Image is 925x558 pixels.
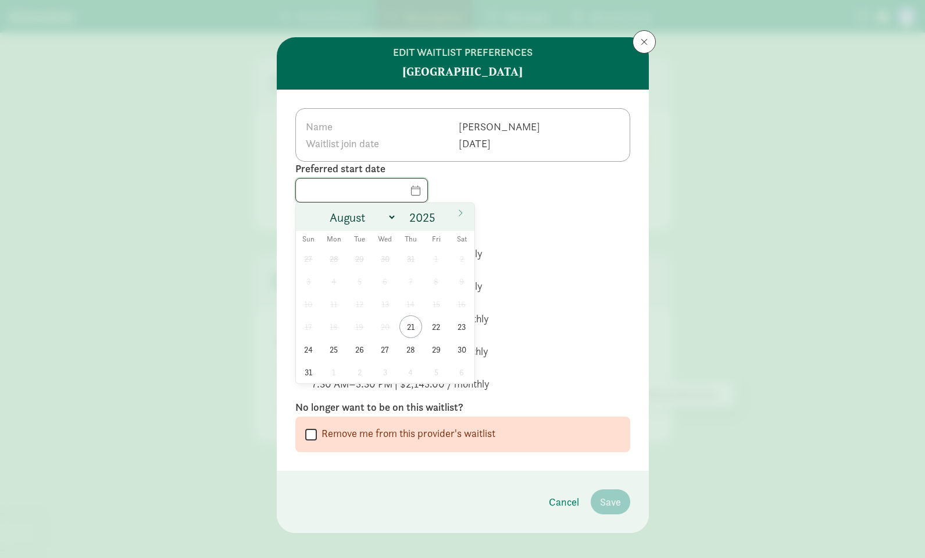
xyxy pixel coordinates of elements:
span: Fri [423,236,449,243]
th: Name [305,118,459,135]
span: September 5, 2025 [425,361,448,383]
span: August 29, 2025 [425,338,448,361]
span: Cancel [549,494,579,510]
span: August 21, 2025 [399,315,422,338]
span: Save [600,494,621,510]
span: Thu [398,236,423,243]
span: September 6, 2025 [451,361,473,383]
td: [PERSON_NAME] [458,118,541,135]
button: Save [591,489,630,514]
span: Sat [449,236,474,243]
span: September 1, 2025 [323,361,345,383]
span: August 22, 2025 [425,315,448,338]
span: August 27, 2025 [374,338,397,361]
td: [DATE] [458,135,541,152]
span: Tue [347,236,372,243]
span: August 28, 2025 [399,338,422,361]
span: September 2, 2025 [348,361,371,383]
span: August 30, 2025 [451,338,473,361]
input: Year [406,209,443,226]
span: August 23, 2025 [451,315,473,338]
label: Preferred schedule [295,212,630,226]
label: Remove me from this provider's waitlist [317,427,495,440]
span: Mon [321,236,347,243]
span: August 26, 2025 [348,338,371,361]
span: August 24, 2025 [297,338,320,361]
span: Sun [296,236,322,243]
span: September 3, 2025 [374,361,397,383]
button: Cancel [540,489,588,514]
span: August 31, 2025 [297,361,320,383]
strong: [GEOGRAPHIC_DATA] [402,63,523,80]
span: Wed [372,236,398,243]
th: Waitlist join date [305,135,459,152]
h6: edit waitlist preferences [393,47,533,58]
label: Preferred start date [295,162,630,176]
select: Month [325,208,397,227]
span: August 25, 2025 [323,338,345,361]
label: No longer want to be on this waitlist? [295,400,630,414]
span: September 4, 2025 [399,361,422,383]
div: 7:30 AM–5:30 PM | $2,145.00 / monthly [312,377,490,391]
